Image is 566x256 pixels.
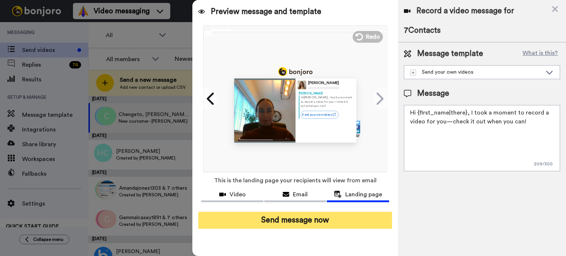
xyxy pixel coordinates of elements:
p: Hi [PERSON_NAME] , I took a moment to record a video for you—check it out when you can! [300,95,353,108]
img: demo-template.svg [410,70,416,76]
div: [PERSON_NAME] [308,81,339,85]
a: Send your own videos [300,111,338,118]
button: What is this? [520,48,560,59]
button: Send message now [198,212,392,229]
span: This is the landing page your recipients will view from email [214,172,377,189]
span: Video [230,190,246,199]
textarea: Hi {first_name|there}, I took a moment to record a video for you—check it out when you can! [404,105,560,171]
span: Message [417,88,449,99]
span: Message template [417,48,483,59]
span: Landing page [345,190,382,199]
img: Profile Image [297,80,306,89]
div: [PERSON_NAME] [298,91,353,95]
img: player-controls-full.svg [234,135,295,142]
div: Send your own videos [410,69,542,76]
span: Email [293,190,308,199]
img: logo_full.png [278,67,312,76]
